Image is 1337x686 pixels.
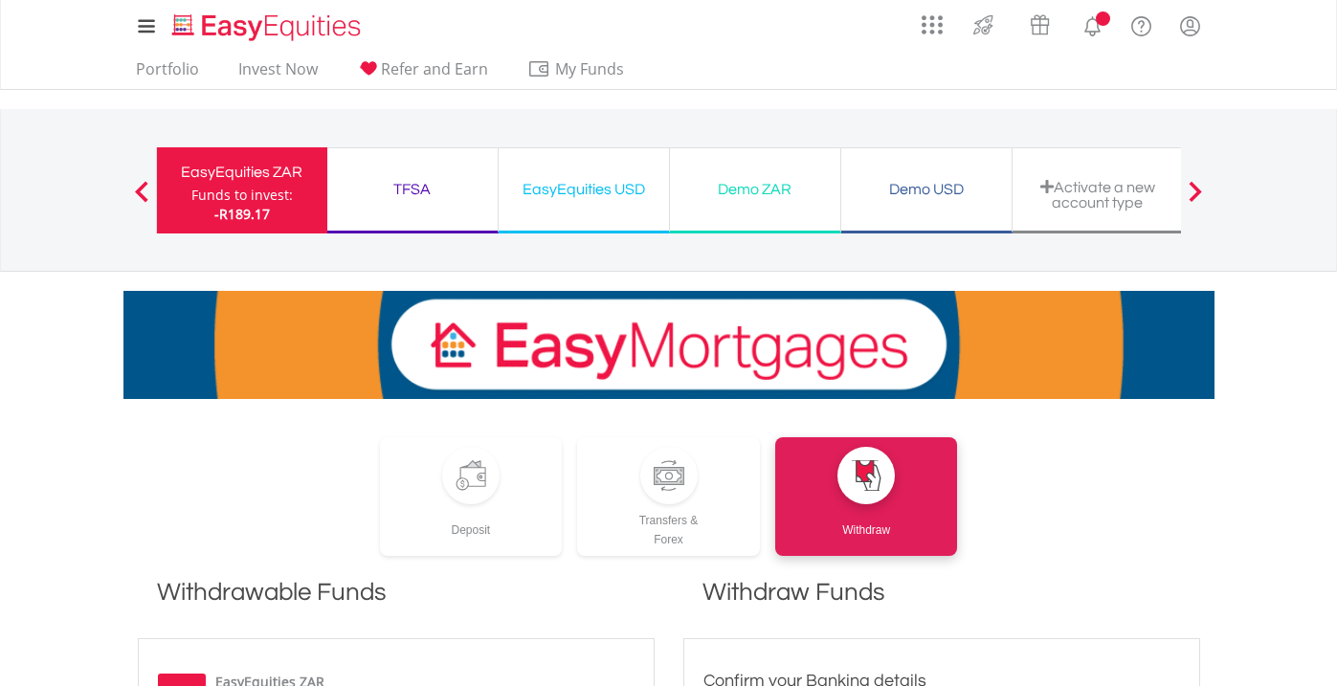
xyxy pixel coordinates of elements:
[123,291,1214,399] img: EasyMortage Promotion Banner
[231,59,325,89] a: Invest Now
[775,504,958,540] div: Withdraw
[214,205,270,223] span: -R189.17
[339,176,486,203] div: TFSA
[380,437,563,556] a: Deposit
[909,5,955,35] a: AppsGrid
[380,504,563,540] div: Deposit
[775,437,958,556] a: Withdraw
[968,10,999,40] img: thrive-v2.svg
[853,176,1000,203] div: Demo USD
[165,5,368,43] a: Home page
[191,186,293,205] div: Funds to invest:
[681,176,829,203] div: Demo ZAR
[1166,5,1214,47] a: My Profile
[577,437,760,556] a: Transfers &Forex
[1024,179,1171,210] div: Activate a new account type
[1024,10,1056,40] img: vouchers-v2.svg
[168,11,368,43] img: EasyEquities_Logo.png
[349,59,496,89] a: Refer and Earn
[381,58,488,79] span: Refer and Earn
[1117,5,1166,43] a: FAQ's and Support
[128,59,207,89] a: Portfolio
[527,56,653,81] span: My Funds
[577,504,760,549] div: Transfers & Forex
[138,575,655,629] h1: Withdrawable Funds
[683,575,1200,629] h1: Withdraw Funds
[168,159,316,186] div: EasyEquities ZAR
[1012,5,1068,40] a: Vouchers
[510,176,657,203] div: EasyEquities USD
[1068,5,1117,43] a: Notifications
[922,14,943,35] img: grid-menu-icon.svg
